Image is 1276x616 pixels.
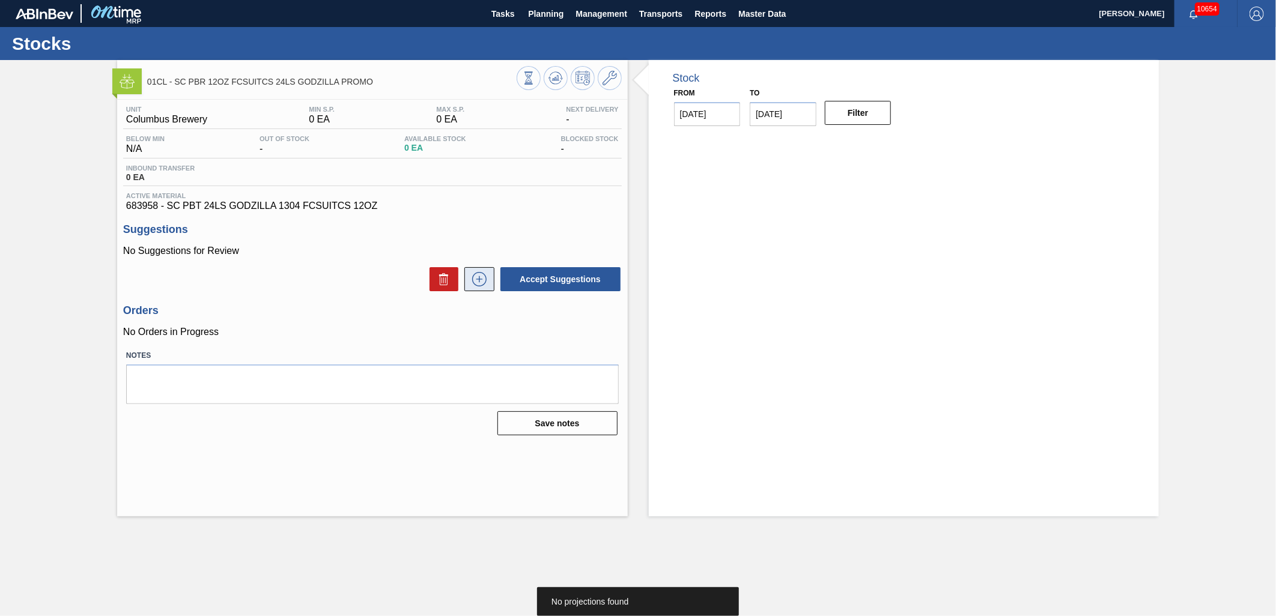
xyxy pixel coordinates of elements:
[120,74,135,89] img: Ícone
[576,7,627,21] span: Management
[490,7,516,21] span: Tasks
[497,411,618,435] button: Save notes
[126,347,619,364] label: Notes
[257,135,312,154] div: -
[309,106,335,113] span: MIN S.P.
[126,106,207,113] span: Unit
[674,89,695,97] label: From
[738,7,786,21] span: Master Data
[123,327,622,337] p: No Orders in Progress
[571,66,595,90] button: Schedule Inventory
[673,72,700,85] div: Stock
[404,135,466,142] span: Available Stock
[825,101,892,125] button: Filter
[1250,7,1264,21] img: Logout
[126,165,195,172] span: Inbound Transfer
[598,66,622,90] button: Go to Master Data / General
[424,267,458,291] div: Delete Suggestions
[436,114,464,125] span: 0 EA
[494,266,622,292] div: Accept Suggestions
[750,89,759,97] label: to
[16,8,73,19] img: TNhmsLtSVTkK8tSr43FrP2fwEKptu5GPRR3wAAAABJRU5ErkJggg==
[260,135,309,142] span: Out Of Stock
[126,192,619,199] span: Active Material
[750,102,816,126] input: mm/dd/yyyy
[694,7,726,21] span: Reports
[404,143,466,152] span: 0 EA
[12,37,225,50] h1: Stocks
[123,135,168,154] div: N/A
[517,66,541,90] button: Stocks Overview
[436,106,464,113] span: MAX S.P.
[566,106,618,113] span: Next Delivery
[123,304,622,317] h3: Orders
[544,66,568,90] button: Update Chart
[126,135,165,142] span: Below Min
[126,173,195,182] span: 0 EA
[558,135,622,154] div: -
[551,597,628,606] span: No projections found
[500,267,621,291] button: Accept Suggestions
[1195,2,1220,16] span: 10654
[126,114,207,125] span: Columbus Brewery
[1174,5,1213,22] button: Notifications
[528,7,564,21] span: Planning
[123,246,622,256] p: No Suggestions for Review
[458,267,494,291] div: New suggestion
[147,77,517,86] span: 01CL - SC PBR 12OZ FCSUITCS 24LS GODZILLA PROMO
[309,114,335,125] span: 0 EA
[123,223,622,236] h3: Suggestions
[563,106,621,125] div: -
[674,102,741,126] input: mm/dd/yyyy
[126,201,619,211] span: 683958 - SC PBT 24LS GODZILLA 1304 FCSUITCS 12OZ
[561,135,619,142] span: Blocked Stock
[639,7,682,21] span: Transports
